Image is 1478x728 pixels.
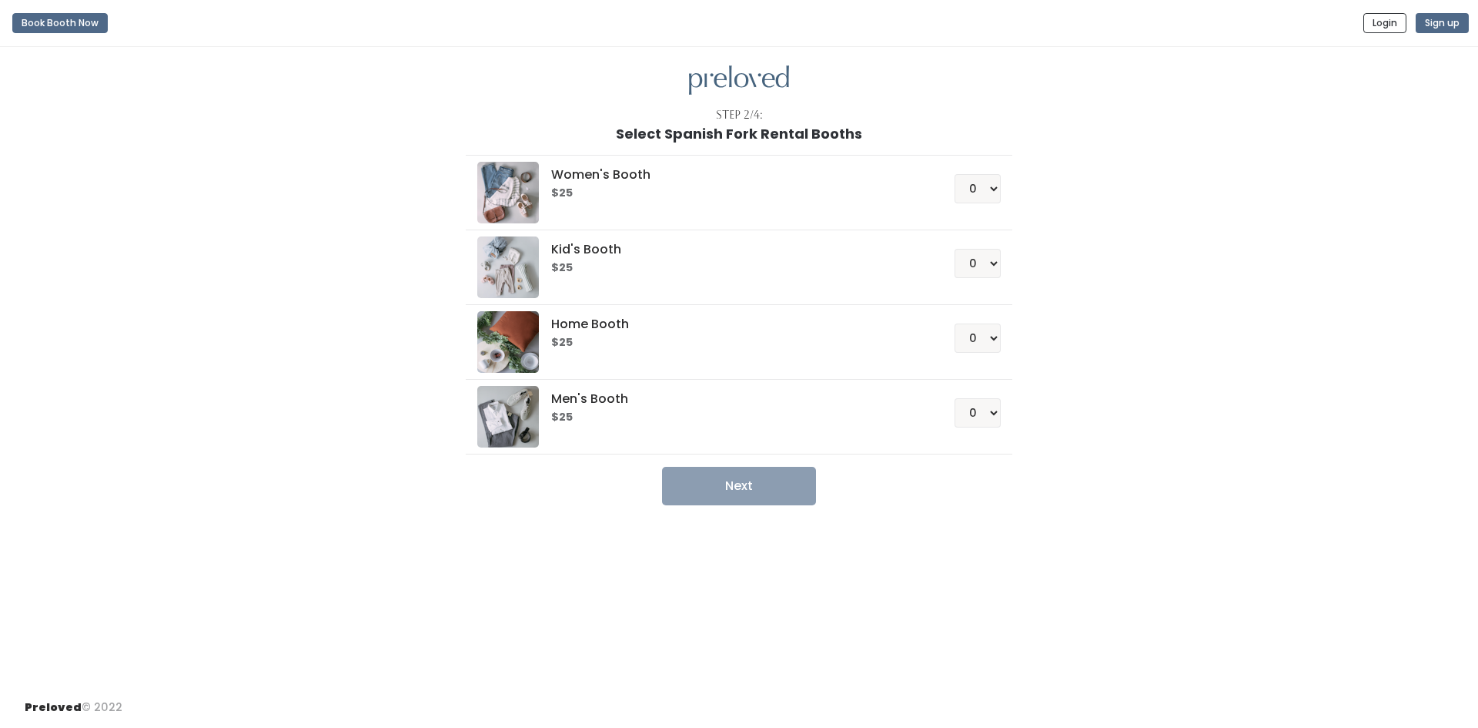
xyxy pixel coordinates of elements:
[551,392,917,406] h5: Men's Booth
[25,687,122,716] div: © 2022
[477,162,539,223] img: preloved logo
[551,168,917,182] h5: Women's Booth
[551,187,917,200] h6: $25
[716,107,763,123] div: Step 2/4:
[616,126,862,142] h1: Select Spanish Fork Rental Booths
[689,65,789,96] img: preloved logo
[477,237,539,298] img: preloved logo
[477,311,539,373] img: preloved logo
[12,13,108,33] button: Book Booth Now
[551,411,917,424] h6: $25
[477,386,539,448] img: preloved logo
[551,262,917,274] h6: $25
[1416,13,1469,33] button: Sign up
[551,337,917,349] h6: $25
[25,699,82,715] span: Preloved
[12,6,108,40] a: Book Booth Now
[551,317,917,331] h5: Home Booth
[662,467,816,505] button: Next
[551,243,917,257] h5: Kid's Booth
[1363,13,1406,33] button: Login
